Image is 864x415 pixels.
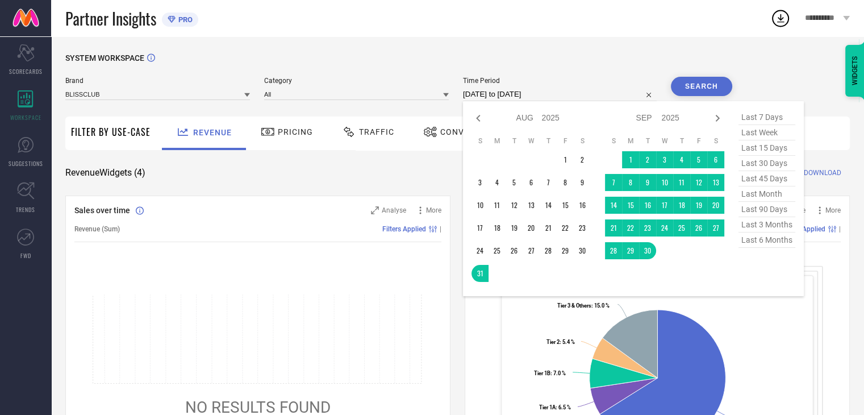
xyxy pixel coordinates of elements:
span: Partner Insights [65,7,156,30]
text: : 7.0 % [534,370,566,376]
span: | [839,225,841,233]
td: Sat Aug 23 2025 [574,219,591,236]
span: last 30 days [738,156,795,171]
span: last month [738,186,795,202]
th: Friday [557,136,574,146]
th: Tuesday [639,136,656,146]
th: Monday [622,136,639,146]
span: SYSTEM WORKSPACE [65,53,144,63]
span: Filters Applied [382,225,426,233]
td: Sat Aug 09 2025 [574,174,591,191]
td: Mon Sep 01 2025 [622,151,639,168]
span: Revenue Widgets ( 4 ) [65,167,145,179]
td: Fri Aug 08 2025 [557,174,574,191]
td: Tue Sep 30 2025 [639,242,656,259]
td: Mon Aug 11 2025 [489,197,506,214]
span: last 3 months [738,217,795,233]
th: Tuesday [506,136,523,146]
span: Time Period [463,77,657,85]
td: Tue Aug 26 2025 [506,242,523,259]
td: Thu Aug 14 2025 [540,197,557,214]
td: Sun Sep 21 2025 [605,219,622,236]
td: Sun Aug 03 2025 [471,174,489,191]
td: Tue Aug 12 2025 [506,197,523,214]
td: Tue Sep 09 2025 [639,174,656,191]
td: Sat Sep 27 2025 [707,219,724,236]
td: Mon Sep 15 2025 [622,197,639,214]
tspan: Tier 2 [546,339,560,345]
span: More [426,206,441,214]
td: Fri Aug 29 2025 [557,242,574,259]
td: Sun Sep 07 2025 [605,174,622,191]
td: Wed Sep 24 2025 [656,219,673,236]
td: Mon Aug 04 2025 [489,174,506,191]
span: TRENDS [16,205,35,214]
td: Mon Sep 08 2025 [622,174,639,191]
span: Traffic [359,127,394,136]
td: Sun Aug 17 2025 [471,219,489,236]
tspan: Tier 1B [534,370,550,376]
span: SCORECARDS [9,67,43,76]
text: : 6.5 % [539,404,571,410]
th: Thursday [540,136,557,146]
td: Wed Aug 20 2025 [523,219,540,236]
td: Thu Aug 28 2025 [540,242,557,259]
text: : 15.0 % [557,302,610,309]
td: Fri Aug 01 2025 [557,151,574,168]
td: Fri Sep 19 2025 [690,197,707,214]
td: Wed Sep 17 2025 [656,197,673,214]
span: DOWNLOAD [804,167,841,179]
input: Select time period [463,88,657,101]
td: Sat Sep 20 2025 [707,197,724,214]
td: Sat Aug 30 2025 [574,242,591,259]
td: Thu Sep 25 2025 [673,219,690,236]
td: Mon Aug 25 2025 [489,242,506,259]
td: Thu Aug 07 2025 [540,174,557,191]
th: Wednesday [656,136,673,146]
div: Open download list [770,8,791,28]
tspan: Tier 3 & Others [557,302,591,309]
span: last 90 days [738,202,795,217]
span: last 15 days [738,140,795,156]
td: Thu Sep 11 2025 [673,174,690,191]
td: Fri Sep 12 2025 [690,174,707,191]
td: Tue Sep 23 2025 [639,219,656,236]
td: Thu Aug 21 2025 [540,219,557,236]
td: Wed Sep 03 2025 [656,151,673,168]
span: last week [738,125,795,140]
span: | [440,225,441,233]
td: Mon Aug 18 2025 [489,219,506,236]
td: Sat Aug 16 2025 [574,197,591,214]
td: Tue Sep 02 2025 [639,151,656,168]
span: Pricing [278,127,313,136]
th: Saturday [574,136,591,146]
span: WORKSPACE [10,113,41,122]
th: Sunday [471,136,489,146]
td: Sun Sep 28 2025 [605,242,622,259]
svg: Zoom [371,206,379,214]
th: Sunday [605,136,622,146]
span: More [825,206,841,214]
span: last 7 days [738,110,795,125]
td: Mon Sep 29 2025 [622,242,639,259]
div: Previous month [471,111,485,125]
td: Wed Aug 13 2025 [523,197,540,214]
td: Fri Aug 15 2025 [557,197,574,214]
text: : 5.4 % [546,339,575,345]
td: Fri Sep 26 2025 [690,219,707,236]
span: Revenue (Sum) [74,225,120,233]
tspan: Tier 1A [539,404,556,410]
td: Wed Aug 27 2025 [523,242,540,259]
span: Category [264,77,449,85]
span: Conversion [440,127,495,136]
th: Thursday [673,136,690,146]
td: Sun Aug 31 2025 [471,265,489,282]
span: Sales over time [74,206,130,215]
span: FWD [20,251,31,260]
td: Sun Aug 10 2025 [471,197,489,214]
span: SUGGESTIONS [9,159,43,168]
td: Tue Sep 16 2025 [639,197,656,214]
span: Filter By Use-Case [71,125,151,139]
td: Thu Sep 04 2025 [673,151,690,168]
td: Sat Sep 13 2025 [707,174,724,191]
